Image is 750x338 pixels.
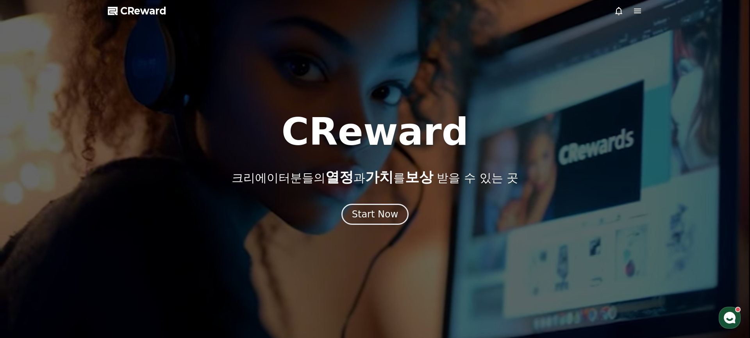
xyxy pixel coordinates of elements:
p: 크리에이터분들의 과 를 받을 수 있는 곳 [232,169,518,185]
a: 홈 [2,247,52,267]
div: Start Now [352,208,398,221]
span: 가치 [365,169,393,185]
h1: CReward [281,113,468,151]
button: Start Now [341,204,409,225]
a: CReward [108,5,166,17]
a: Start Now [341,212,409,219]
a: 대화 [52,247,101,267]
span: 설정 [121,259,130,265]
span: 대화 [71,260,81,266]
span: 열정 [325,169,354,185]
span: CReward [120,5,166,17]
span: 홈 [25,259,29,265]
span: 보상 [405,169,433,185]
a: 설정 [101,247,150,267]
